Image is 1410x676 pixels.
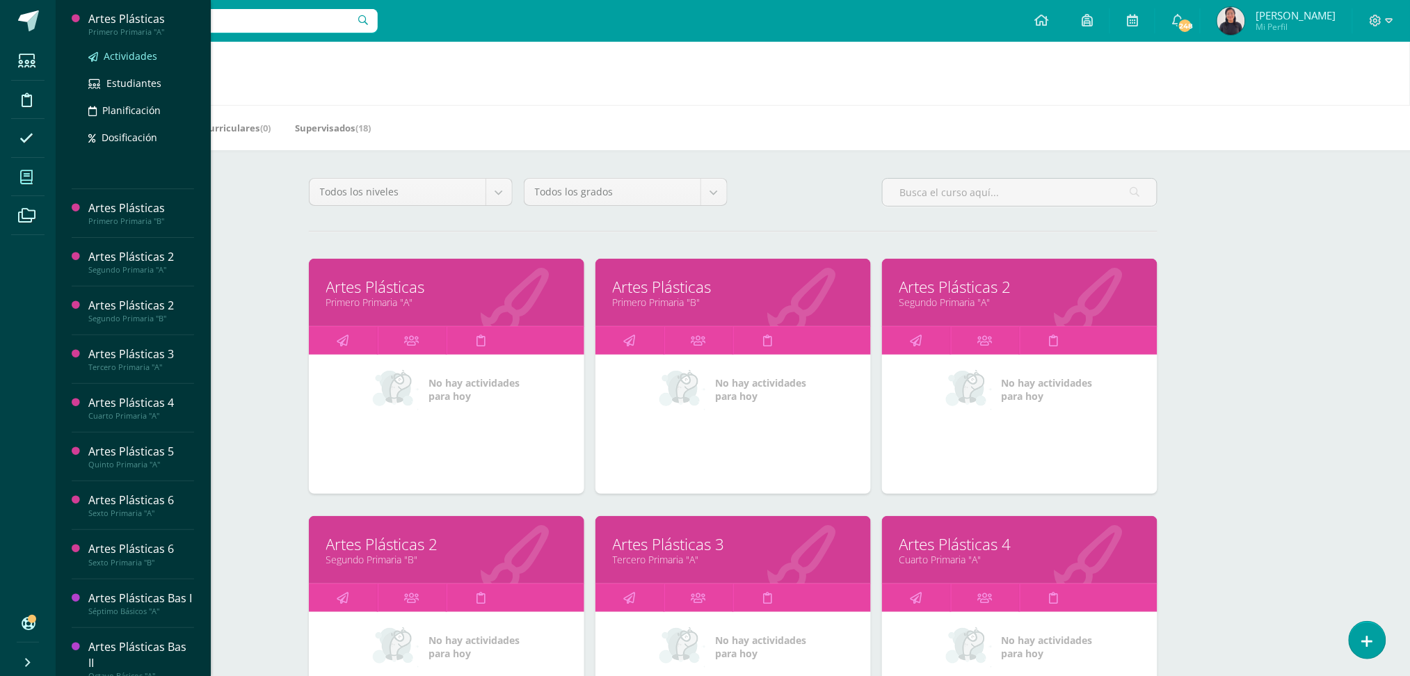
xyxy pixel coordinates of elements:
[946,369,992,410] img: no_activities_small.png
[88,606,194,616] div: Séptimo Básicos "A"
[613,533,854,555] a: Artes Plásticas 3
[88,590,194,616] a: Artes Plásticas Bas ISéptimo Básicos "A"
[355,122,371,134] span: (18)
[88,346,194,362] div: Artes Plásticas 3
[260,122,271,134] span: (0)
[102,104,161,117] span: Planificación
[1002,634,1093,660] span: No hay actividades para hoy
[613,296,854,309] a: Primero Primaria "B"
[535,179,690,205] span: Todos los grados
[715,376,806,403] span: No hay actividades para hoy
[88,249,194,265] div: Artes Plásticas 2
[373,369,419,410] img: no_activities_small.png
[88,298,194,323] a: Artes Plásticas 2Segundo Primaria "B"
[88,492,194,508] div: Artes Plásticas 6
[326,553,567,566] a: Segundo Primaria "B"
[88,200,194,216] div: Artes Plásticas
[106,77,161,90] span: Estudiantes
[88,460,194,469] div: Quinto Primaria "A"
[88,48,194,64] a: Actividades
[65,9,378,33] input: Busca un usuario...
[659,369,705,410] img: no_activities_small.png
[88,395,194,411] div: Artes Plásticas 4
[320,179,475,205] span: Todos los niveles
[88,541,194,567] a: Artes Plásticas 6Sexto Primaria "B"
[88,298,194,314] div: Artes Plásticas 2
[88,362,194,372] div: Tercero Primaria "A"
[88,75,194,91] a: Estudiantes
[310,179,512,205] a: Todos los niveles
[88,314,194,323] div: Segundo Primaria "B"
[88,11,194,37] a: Artes PlásticasPrimero Primaria "A"
[1178,18,1193,33] span: 248
[326,276,567,298] a: Artes Plásticas
[1217,7,1245,35] img: 67078d01e56025b9630a76423ab6604b.png
[88,102,194,118] a: Planificación
[88,558,194,568] div: Sexto Primaria "B"
[613,276,854,298] a: Artes Plásticas
[899,533,1140,555] a: Artes Plásticas 4
[161,117,271,139] a: Mis Extracurriculares(0)
[946,626,992,668] img: no_activities_small.png
[88,444,194,469] a: Artes Plásticas 5Quinto Primaria "A"
[659,626,705,668] img: no_activities_small.png
[883,179,1157,206] input: Busca el curso aquí...
[899,296,1140,309] a: Segundo Primaria "A"
[88,590,194,606] div: Artes Plásticas Bas I
[524,179,727,205] a: Todos los grados
[88,639,194,671] div: Artes Plásticas Bas II
[715,634,806,660] span: No hay actividades para hoy
[88,411,194,421] div: Cuarto Primaria "A"
[428,376,520,403] span: No hay actividades para hoy
[899,276,1140,298] a: Artes Plásticas 2
[88,346,194,372] a: Artes Plásticas 3Tercero Primaria "A"
[1256,8,1336,22] span: [PERSON_NAME]
[613,553,854,566] a: Tercero Primaria "A"
[326,296,567,309] a: Primero Primaria "A"
[88,129,194,145] a: Dosificación
[88,11,194,27] div: Artes Plásticas
[88,249,194,275] a: Artes Plásticas 2Segundo Primaria "A"
[899,553,1140,566] a: Cuarto Primaria "A"
[1002,376,1093,403] span: No hay actividades para hoy
[326,533,567,555] a: Artes Plásticas 2
[102,131,157,144] span: Dosificación
[1256,21,1336,33] span: Mi Perfil
[88,444,194,460] div: Artes Plásticas 5
[88,27,194,37] div: Primero Primaria "A"
[428,634,520,660] span: No hay actividades para hoy
[88,216,194,226] div: Primero Primaria "B"
[88,508,194,518] div: Sexto Primaria "A"
[88,200,194,226] a: Artes PlásticasPrimero Primaria "B"
[88,265,194,275] div: Segundo Primaria "A"
[88,492,194,518] a: Artes Plásticas 6Sexto Primaria "A"
[373,626,419,668] img: no_activities_small.png
[295,117,371,139] a: Supervisados(18)
[104,49,157,63] span: Actividades
[88,541,194,557] div: Artes Plásticas 6
[88,395,194,421] a: Artes Plásticas 4Cuarto Primaria "A"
